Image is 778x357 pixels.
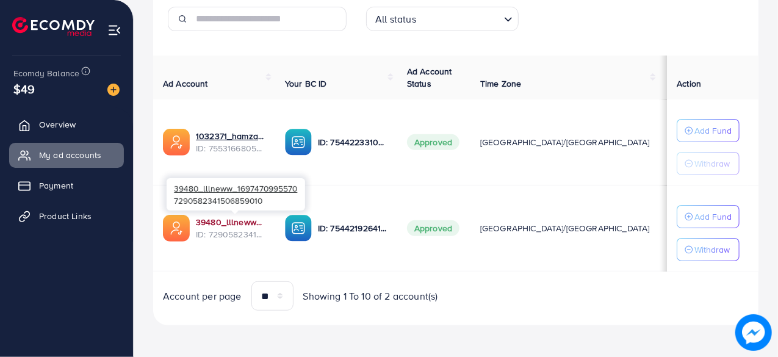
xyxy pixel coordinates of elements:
input: Search for option [420,8,499,28]
button: Withdraw [677,152,740,175]
span: Payment [39,179,73,192]
a: Product Links [9,204,124,228]
span: All status [373,10,419,28]
a: 1032371_hamza shopping center_1758608941578 [196,130,265,142]
a: 39480_lllneww_1697470995570 [196,216,265,228]
a: Payment [9,173,124,198]
img: ic-ads-acc.e4c84228.svg [163,129,190,156]
div: 7290582341506859010 [167,178,305,211]
img: ic-ba-acc.ded83a64.svg [285,129,312,156]
div: <span class='underline'>1032371_hamza shopping center_1758608941578</span></br>7553166805955608594 [196,130,265,155]
span: Action [677,78,701,90]
button: Add Fund [677,205,740,228]
span: Ad Account [163,78,208,90]
a: Overview [9,112,124,137]
a: My ad accounts [9,143,124,167]
p: ID: 7544219264165773330 [318,221,387,236]
span: Ecomdy Balance [13,67,79,79]
span: Approved [407,134,459,150]
img: ic-ads-acc.e4c84228.svg [163,215,190,242]
span: Product Links [39,210,92,222]
span: Showing 1 To 10 of 2 account(s) [303,289,438,303]
span: Your BC ID [285,78,327,90]
span: ID: 7290582341506859010 [196,228,265,240]
p: ID: 7544223310822064129 [318,135,387,150]
span: Overview [39,118,76,131]
img: image [107,84,120,96]
p: Withdraw [694,242,730,257]
div: Search for option [366,7,519,31]
img: menu [107,23,121,37]
p: Add Fund [694,123,732,138]
p: Withdraw [694,156,730,171]
span: Approved [407,220,459,236]
span: [GEOGRAPHIC_DATA]/[GEOGRAPHIC_DATA] [480,222,650,234]
span: ID: 7553166805955608594 [196,142,265,154]
span: My ad accounts [39,149,101,161]
span: $49 [13,80,35,98]
span: Account per page [163,289,242,303]
span: [GEOGRAPHIC_DATA]/[GEOGRAPHIC_DATA] [480,136,650,148]
button: Add Fund [677,119,740,142]
img: image [735,314,772,351]
p: Add Fund [694,209,732,224]
img: ic-ba-acc.ded83a64.svg [285,215,312,242]
span: Ad Account Status [407,65,452,90]
span: Time Zone [480,78,521,90]
img: logo [12,17,95,36]
span: 39480_lllneww_1697470995570 [174,182,297,194]
button: Withdraw [677,238,740,261]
